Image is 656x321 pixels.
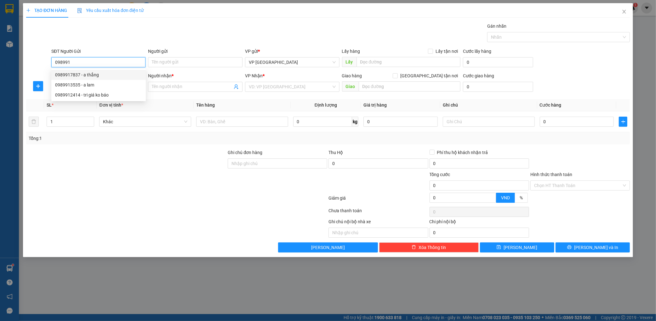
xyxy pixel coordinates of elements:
span: VND [501,195,510,200]
span: Giá trị hàng [363,102,387,108]
span: Khác [103,117,187,126]
button: deleteXóa Thông tin [379,242,479,252]
span: Xóa Thông tin [419,244,446,251]
span: VP Nhận [245,73,263,78]
span: TẠO ĐƠN HÀNG [26,8,67,13]
span: delete [412,245,416,250]
input: VD: Bàn, Ghế [196,117,288,127]
span: plus [33,84,43,89]
span: [PERSON_NAME] và In [574,244,618,251]
span: Đơn vị tính [99,102,123,108]
span: Lấy hàng [342,49,360,54]
label: Hình thức thanh toán [530,172,572,177]
label: Ghi chú đơn hàng [228,150,262,155]
button: Close [615,3,633,21]
span: plus [26,8,31,13]
div: Tổng: 1 [29,135,253,142]
button: delete [29,117,39,127]
div: 0989917837 - a thắng [55,71,142,78]
span: Lấy tận nơi [433,48,460,55]
span: [PERSON_NAME] [504,244,537,251]
div: 0989917837 - a thắng [51,70,146,80]
button: plus [619,117,627,127]
input: Cước giao hàng [463,82,533,92]
th: Ghi chú [440,99,537,111]
span: Giao [342,81,359,91]
img: icon [77,8,82,13]
div: VP gửi [245,48,339,55]
span: % [520,195,523,200]
div: Giảm giá [328,195,429,206]
div: 0989913535 - a lam [55,81,142,88]
input: 0 [363,117,438,127]
button: [PERSON_NAME] [278,242,378,252]
span: Lấy [342,57,357,67]
input: Ghi Chú [443,117,535,127]
label: Gán nhãn [487,24,506,29]
input: Cước lấy hàng [463,57,533,67]
label: Cước giao hàng [463,73,494,78]
span: Cước hàng [540,102,562,108]
span: save [497,245,501,250]
span: Tên hàng [196,102,215,108]
span: Yêu cầu xuất hóa đơn điện tử [77,8,144,13]
div: 0989913535 - a lam [51,80,146,90]
span: user-add [234,84,239,89]
div: Người gửi [148,48,242,55]
span: Tổng cước [430,172,450,177]
input: Ghi chú đơn hàng [228,158,327,169]
div: Chưa thanh toán [328,207,429,218]
label: Cước lấy hàng [463,49,491,54]
span: [GEOGRAPHIC_DATA] tận nơi [398,72,460,79]
span: Phí thu hộ khách nhận trả [435,149,491,156]
div: Người nhận [148,72,242,79]
input: Dọc đường [357,57,460,67]
div: 0989912414 - tri giá ko báo [51,90,146,100]
span: Giao hàng [342,73,362,78]
input: Dọc đường [359,81,460,91]
span: Định lượng [315,102,337,108]
span: printer [567,245,572,250]
button: plus [33,81,43,91]
button: save[PERSON_NAME] [480,242,554,252]
span: close [622,9,627,14]
div: Ghi chú nội bộ nhà xe [328,218,428,228]
button: printer[PERSON_NAME] và In [556,242,630,252]
div: SĐT Người Gửi [51,48,146,55]
span: kg [352,117,358,127]
input: Nhập ghi chú [328,228,428,238]
span: SL [47,102,52,108]
div: 0989912414 - tri giá ko báo [55,91,142,98]
span: VP Mỹ Đình [249,58,336,67]
span: [PERSON_NAME] [311,244,345,251]
span: Thu Hộ [328,150,343,155]
div: Chi phí nội bộ [430,218,529,228]
span: plus [619,119,627,124]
